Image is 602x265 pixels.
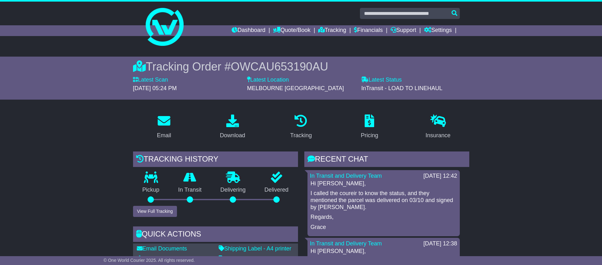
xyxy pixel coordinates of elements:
[361,77,402,83] label: Latest Status
[211,187,255,194] p: Delivering
[137,256,198,262] a: Download Documents
[290,131,312,140] div: Tracking
[133,206,177,217] button: View Full Tracking
[232,25,265,36] a: Dashboard
[310,240,382,247] a: In Transit and Delivery Team
[220,131,245,140] div: Download
[219,245,291,252] a: Shipping Label - A4 printer
[311,224,457,231] p: Grace
[391,25,416,36] a: Support
[255,187,298,194] p: Delivered
[361,85,442,91] span: InTransit - LOAD TO LINEHAUL
[231,60,328,73] span: OWCAU653190AU
[157,131,171,140] div: Email
[311,190,457,211] p: I called the coureir to know the status, and they mentioned the parcel was delivered on 03/10 and...
[273,25,310,36] a: Quote/Book
[133,85,177,91] span: [DATE] 05:24 PM
[310,173,382,179] a: In Transit and Delivery Team
[104,258,195,263] span: © One World Courier 2025. All rights reserved.
[311,248,457,255] p: Hi [PERSON_NAME],
[361,131,378,140] div: Pricing
[133,151,298,169] div: Tracking history
[286,112,316,142] a: Tracking
[247,77,289,83] label: Latest Location
[133,60,469,73] div: Tracking Order #
[247,85,344,91] span: MELBOURNE [GEOGRAPHIC_DATA]
[424,25,452,36] a: Settings
[304,151,469,169] div: RECENT CHAT
[137,245,187,252] a: Email Documents
[354,25,383,36] a: Financials
[216,112,249,142] a: Download
[169,187,211,194] p: In Transit
[422,112,455,142] a: Insurance
[311,214,457,221] p: Regards,
[153,112,175,142] a: Email
[133,226,298,243] div: Quick Actions
[311,180,457,187] p: Hi [PERSON_NAME],
[133,187,169,194] p: Pickup
[133,77,168,83] label: Latest Scan
[423,173,457,180] div: [DATE] 12:42
[423,240,457,247] div: [DATE] 12:38
[426,131,451,140] div: Insurance
[318,25,346,36] a: Tracking
[357,112,382,142] a: Pricing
